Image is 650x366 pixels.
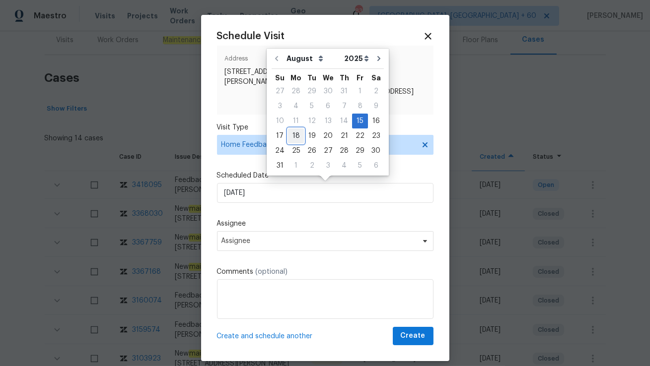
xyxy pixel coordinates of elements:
[320,99,336,113] div: 6
[352,129,368,143] div: 22
[423,31,433,42] span: Close
[272,84,288,98] div: 27
[217,171,433,181] label: Scheduled Date
[304,158,320,173] div: Tue Sep 02 2025
[340,74,349,81] abbr: Thursday
[352,99,368,113] div: 8
[352,99,368,114] div: Fri Aug 08 2025
[304,99,320,114] div: Tue Aug 05 2025
[288,159,304,173] div: 1
[336,129,352,143] div: 21
[368,143,384,158] div: Sat Aug 30 2025
[320,158,336,173] div: Wed Sep 03 2025
[304,114,320,128] div: Tue Aug 12 2025
[352,128,368,143] div: Fri Aug 22 2025
[288,129,304,143] div: 18
[320,143,336,158] div: Wed Aug 27 2025
[288,143,304,158] div: Mon Aug 25 2025
[217,267,433,277] label: Comments
[304,114,320,128] div: 12
[217,31,285,41] span: Schedule Visit
[272,114,288,128] div: 10
[272,99,288,113] div: 3
[320,129,336,143] div: 20
[352,158,368,173] div: Fri Sep 05 2025
[342,51,371,66] select: Year
[320,114,336,128] div: Wed Aug 13 2025
[352,114,368,128] div: 15
[401,330,426,342] span: Create
[320,114,336,128] div: 13
[304,129,320,143] div: 19
[320,144,336,158] div: 27
[320,159,336,173] div: 3
[371,49,386,68] button: Go to next month
[352,144,368,158] div: 29
[304,128,320,143] div: Tue Aug 19 2025
[217,183,433,203] input: M/D/YYYY
[288,158,304,173] div: Mon Sep 01 2025
[221,237,416,245] span: Assignee
[320,84,336,99] div: Wed Jul 30 2025
[368,128,384,143] div: Sat Aug 23 2025
[368,84,384,98] div: 2
[352,159,368,173] div: 5
[336,114,352,128] div: 14
[272,114,288,128] div: Sun Aug 10 2025
[272,143,288,158] div: Sun Aug 24 2025
[225,54,303,67] span: Address
[336,128,352,143] div: Thu Aug 21 2025
[272,159,288,173] div: 31
[323,74,334,81] abbr: Wednesday
[272,158,288,173] div: Sun Aug 31 2025
[288,128,304,143] div: Mon Aug 18 2025
[336,84,352,98] div: 31
[272,99,288,114] div: Sun Aug 03 2025
[217,122,433,132] label: Visit Type
[288,99,304,114] div: Mon Aug 04 2025
[288,114,304,128] div: Mon Aug 11 2025
[393,327,433,345] button: Create
[290,74,301,81] abbr: Monday
[357,74,363,81] abbr: Friday
[304,84,320,98] div: 29
[352,143,368,158] div: Fri Aug 29 2025
[256,268,288,275] span: (optional)
[288,84,304,99] div: Mon Jul 28 2025
[288,144,304,158] div: 25
[336,84,352,99] div: Thu Jul 31 2025
[336,144,352,158] div: 28
[288,84,304,98] div: 28
[368,129,384,143] div: 23
[320,99,336,114] div: Wed Aug 06 2025
[368,114,384,128] div: Sat Aug 16 2025
[304,84,320,99] div: Tue Jul 29 2025
[307,74,316,81] abbr: Tuesday
[225,67,303,87] span: [STREET_ADDRESS][PERSON_NAME]
[288,114,304,128] div: 11
[304,159,320,173] div: 2
[217,331,313,341] span: Create and schedule another
[336,158,352,173] div: Thu Sep 04 2025
[336,99,352,114] div: Thu Aug 07 2025
[320,128,336,143] div: Wed Aug 20 2025
[336,159,352,173] div: 4
[304,144,320,158] div: 26
[269,49,284,68] button: Go to previous month
[368,114,384,128] div: 16
[371,74,381,81] abbr: Saturday
[288,99,304,113] div: 4
[336,143,352,158] div: Thu Aug 28 2025
[368,84,384,99] div: Sat Aug 02 2025
[336,99,352,113] div: 7
[304,99,320,113] div: 5
[272,129,288,143] div: 17
[368,144,384,158] div: 30
[272,144,288,158] div: 24
[304,143,320,158] div: Tue Aug 26 2025
[320,84,336,98] div: 30
[272,84,288,99] div: Sun Jul 27 2025
[368,99,384,114] div: Sat Aug 09 2025
[272,128,288,143] div: Sun Aug 17 2025
[368,158,384,173] div: Sat Sep 06 2025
